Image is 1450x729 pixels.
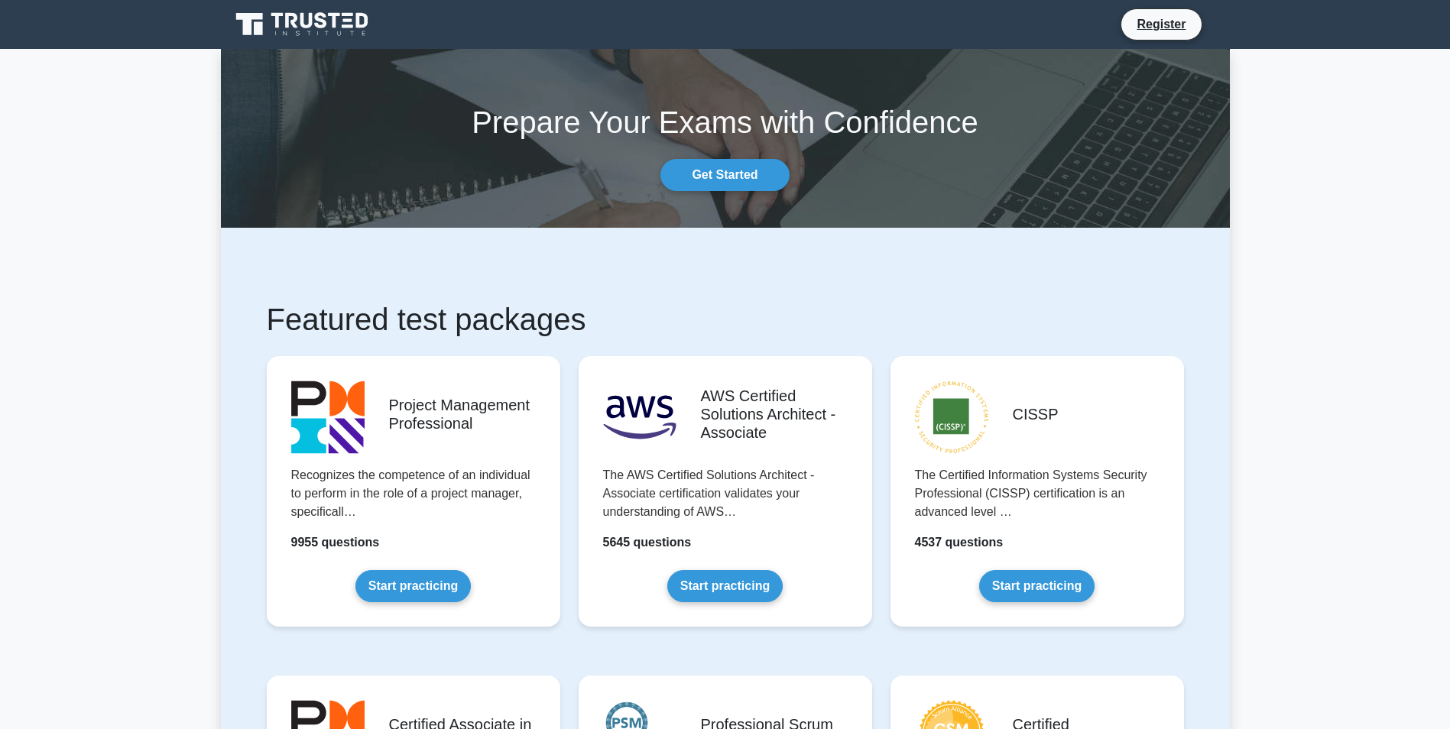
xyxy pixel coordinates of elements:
[267,301,1184,338] h1: Featured test packages
[221,104,1230,141] h1: Prepare Your Exams with Confidence
[667,570,783,602] a: Start practicing
[660,159,789,191] a: Get Started
[979,570,1095,602] a: Start practicing
[355,570,471,602] a: Start practicing
[1127,15,1195,34] a: Register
